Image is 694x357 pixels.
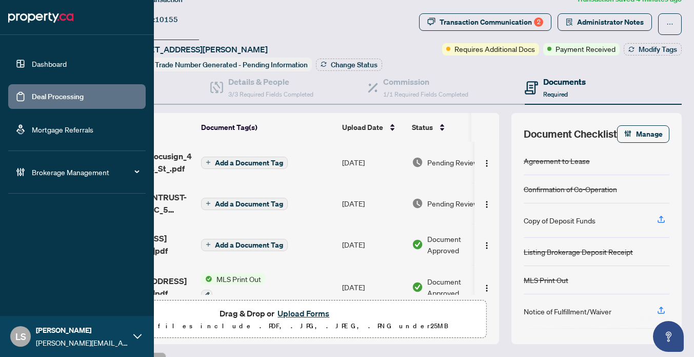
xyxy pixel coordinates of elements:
span: Change Status [331,61,378,68]
button: Logo [479,279,495,295]
div: Status: [127,58,312,71]
img: Status Icon [201,273,212,285]
span: [STREET_ADDRESS][PERSON_NAME] [127,43,268,55]
span: plus [206,242,211,247]
span: Add a Document Tag [215,241,283,249]
span: MLS Print Out [212,273,265,285]
button: Upload Forms [274,307,332,320]
button: Logo [479,195,495,212]
span: Manage [636,126,663,142]
span: 10155 [155,15,178,24]
button: Add a Document Tag [201,238,288,251]
span: Modify Tags [639,46,677,53]
h4: Documents [543,76,586,88]
span: Trade Number Generated - Pending Information [155,60,308,69]
th: Upload Date [338,113,408,142]
span: Brokerage Management [32,166,138,178]
span: Pending Review [427,157,479,168]
span: 3/3 Required Fields Completed [228,90,313,98]
div: Agreement to Lease [524,155,590,166]
div: Confirmation of Co-Operation [524,183,617,195]
span: Pending Review [427,198,479,209]
button: Manage [617,125,669,143]
img: Logo [483,200,491,209]
button: Status IconMLS Print Out [201,273,265,301]
span: plus [206,201,211,206]
button: Add a Document Tag [201,197,288,210]
span: Payment Received [556,43,616,54]
button: Add a Document Tag [201,198,288,210]
div: Notice of Fulfillment/Waiver [524,306,611,317]
img: Document Status [412,157,423,168]
span: Requires Additional Docs [454,43,535,54]
div: Transaction Communication [440,14,543,30]
th: Status [408,113,495,142]
span: Add a Document Tag [215,200,283,208]
span: Drag & Drop or [220,307,332,320]
img: Logo [483,241,491,250]
td: [DATE] [338,142,408,183]
span: Required [543,90,568,98]
a: Mortgage Referrals [32,125,93,134]
a: Dashboard [32,59,67,68]
p: Supported files include .PDF, .JPG, .JPEG, .PNG under 25 MB [72,320,480,332]
h4: Details & People [228,76,313,88]
span: Document Approved [427,276,491,298]
div: MLS Print Out [524,274,568,286]
button: Transaction Communication2 [419,13,551,31]
span: solution [566,18,573,26]
span: Status [412,122,433,133]
img: Document Status [412,239,423,250]
button: Modify Tags [624,43,682,55]
img: Document Status [412,198,423,209]
span: Drag & Drop orUpload FormsSupported files include .PDF, .JPG, .JPEG, .PNG under25MB [66,300,486,339]
td: [DATE] [338,183,408,224]
button: Add a Document Tag [201,239,288,251]
img: logo [8,9,73,26]
td: [DATE] [338,265,408,309]
button: Logo [479,154,495,171]
h4: Commission [383,76,468,88]
td: [DATE] [338,224,408,265]
div: Copy of Deposit Funds [524,215,596,226]
span: LS [15,329,26,344]
span: [PERSON_NAME] [36,325,128,336]
button: Open asap [653,321,684,352]
img: Logo [483,159,491,167]
button: Add a Document Tag [201,157,288,169]
span: Document Approved [427,233,491,256]
span: 1/1 Required Fields Completed [383,90,468,98]
button: Add a Document Tag [201,156,288,169]
button: Logo [479,236,495,253]
th: Document Tag(s) [197,113,338,142]
img: Document Status [412,281,423,293]
span: plus [206,160,211,165]
div: 2 [534,17,543,27]
a: Deal Processing [32,92,84,101]
span: Administrator Notes [577,14,644,30]
span: [PERSON_NAME][EMAIL_ADDRESS][DOMAIN_NAME] [36,337,128,348]
img: Logo [483,284,491,292]
div: Listing Brokerage Deposit Receipt [524,246,633,257]
span: Document Checklist [524,127,617,141]
span: ellipsis [666,21,673,28]
button: Change Status [316,59,382,71]
span: Add a Document Tag [215,159,283,166]
button: Administrator Notes [558,13,652,31]
span: Upload Date [342,122,383,133]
